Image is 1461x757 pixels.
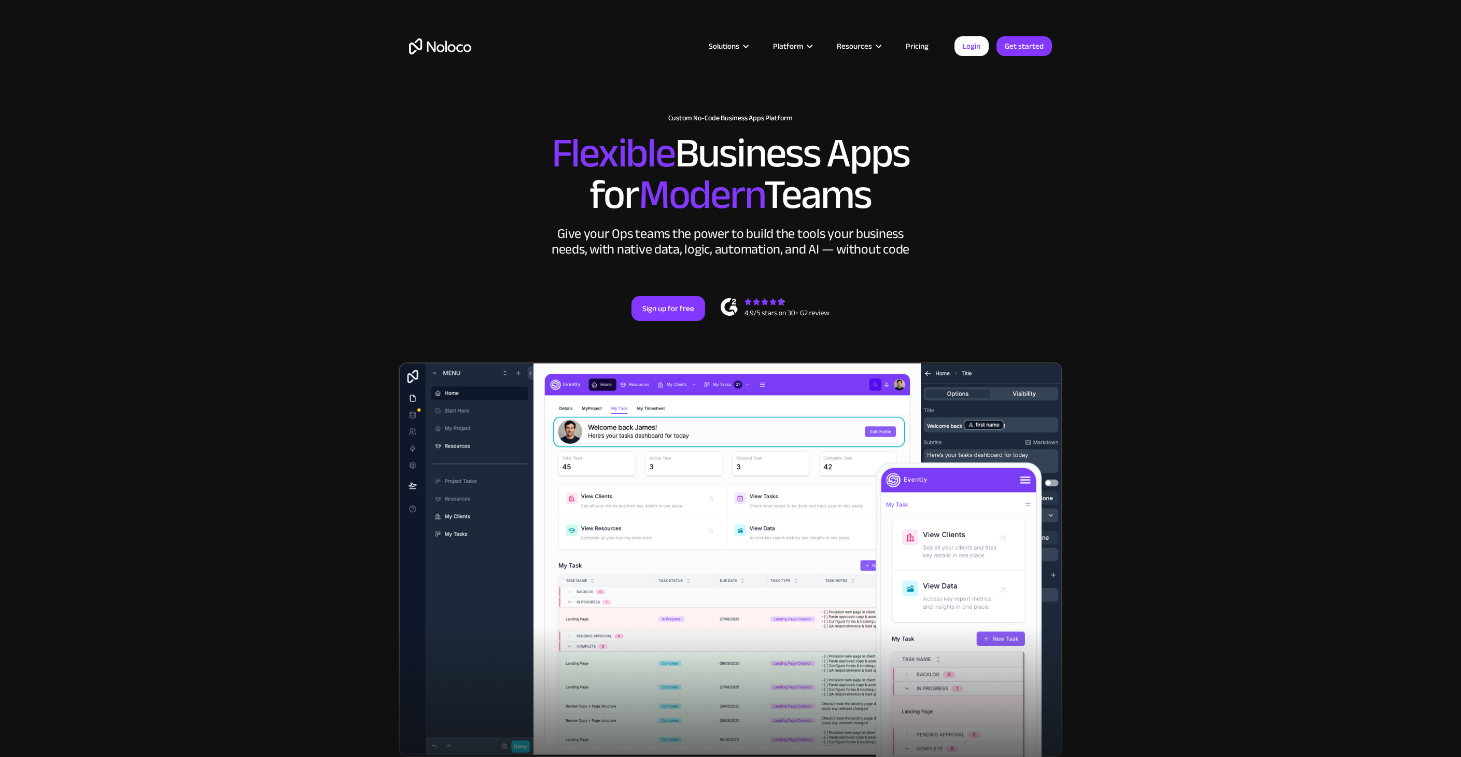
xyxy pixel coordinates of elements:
[954,36,989,56] a: Login
[552,115,675,192] span: Flexible
[409,38,471,54] a: home
[773,39,803,53] div: Platform
[639,156,764,233] span: Modern
[893,39,942,53] a: Pricing
[996,36,1052,56] a: Get started
[824,39,893,53] div: Resources
[709,39,739,53] div: Solutions
[549,226,912,257] div: Give your Ops teams the power to build the tools your business needs, with native data, logic, au...
[631,296,705,321] a: Sign up for free
[409,133,1052,216] h2: Business Apps for Teams
[696,39,760,53] div: Solutions
[837,39,872,53] div: Resources
[760,39,824,53] div: Platform
[409,114,1052,122] h1: Custom No-Code Business Apps Platform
